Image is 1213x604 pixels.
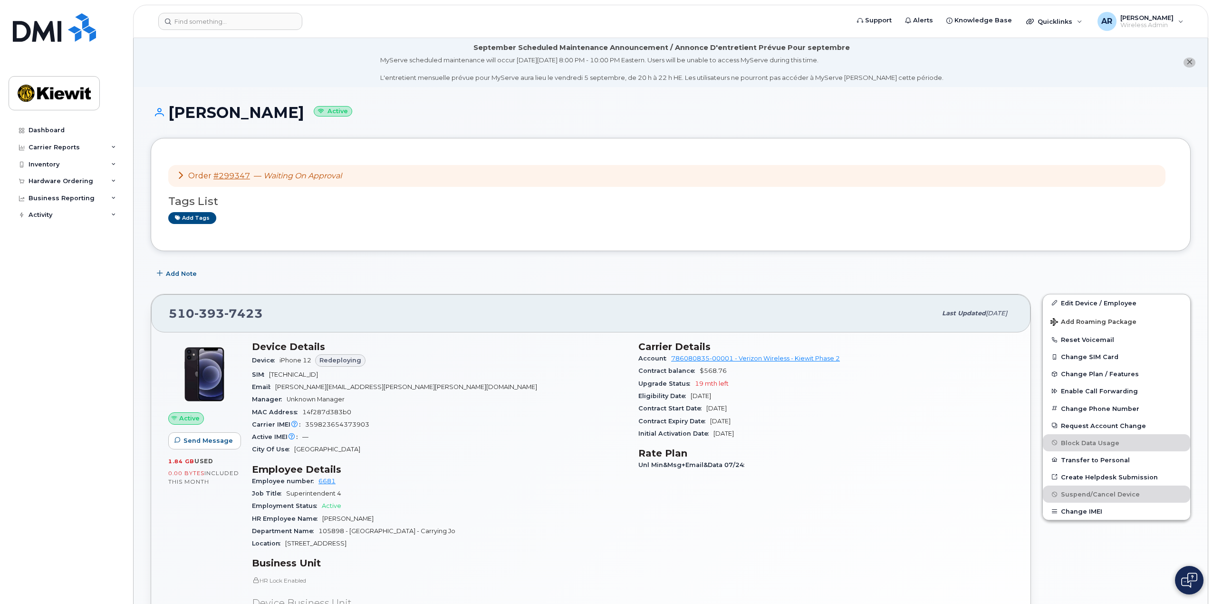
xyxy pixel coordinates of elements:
span: used [194,458,213,465]
span: Employee number [252,477,318,485]
button: Change IMEI [1043,503,1190,520]
button: Change Phone Number [1043,400,1190,417]
span: Enable Call Forwarding [1061,388,1138,395]
span: Active IMEI [252,433,302,440]
img: iPhone_12.jpg [176,346,233,403]
button: Request Account Change [1043,417,1190,434]
span: Contract Expiry Date [638,418,710,425]
span: Upgrade Status [638,380,695,387]
span: Email [252,383,275,390]
span: 393 [194,306,224,321]
span: iPhone 12 [279,357,311,364]
button: Enable Call Forwarding [1043,382,1190,399]
span: $568.76 [700,367,727,374]
span: Manager [252,396,287,403]
a: Edit Device / Employee [1043,294,1190,312]
h3: Rate Plan [638,448,1013,459]
span: Employment Status [252,502,322,509]
span: 105898 - [GEOGRAPHIC_DATA] - Carrying Jo [318,527,455,535]
span: Add Note [166,269,197,278]
div: MyServe scheduled maintenance will occur [DATE][DATE] 8:00 PM - 10:00 PM Eastern. Users will be u... [380,56,943,82]
span: Active [179,414,200,423]
a: Create Helpdesk Submission [1043,468,1190,486]
span: Contract Start Date [638,405,706,412]
span: Department Name [252,527,318,535]
a: 6681 [318,477,336,485]
span: Last updated [942,310,986,317]
span: [DATE] [986,310,1007,317]
span: — [302,433,308,440]
span: Suspend/Cancel Device [1061,491,1140,498]
span: [DATE] [706,405,727,412]
h3: Tags List [168,195,1173,207]
button: Send Message [168,432,241,449]
span: MAC Address [252,409,302,416]
span: Carrier IMEI [252,421,305,428]
span: Eligibility Date [638,392,691,399]
h3: Device Details [252,341,627,352]
span: 14f287d383b0 [302,409,351,416]
span: [PERSON_NAME] [322,515,374,522]
span: 7423 [224,306,263,321]
span: [DATE] [710,418,731,425]
span: Job Title [252,490,286,497]
span: [GEOGRAPHIC_DATA] [294,446,360,453]
span: [PERSON_NAME][EMAIL_ADDRESS][PERSON_NAME][PERSON_NAME][DOMAIN_NAME] [275,383,537,390]
span: Unl Min&Msg+Email&Data 07/24 [638,461,749,468]
button: Transfer to Personal [1043,451,1190,468]
h3: Employee Details [252,464,627,475]
button: Change SIM Card [1043,348,1190,365]
span: [TECHNICAL_ID] [269,371,318,378]
span: Contract balance [638,367,700,374]
a: Add tags [168,212,216,224]
a: 786080835-00001 - Verizon Wireless - Kiewit Phase 2 [671,355,840,362]
button: Add Note [151,265,205,283]
span: Device [252,357,279,364]
span: Add Roaming Package [1050,318,1136,327]
img: Open chat [1181,573,1197,588]
span: Active [322,502,341,509]
span: 0.00 Bytes [168,470,204,477]
span: City Of Use [252,446,294,453]
span: 359823654373903 [305,421,369,428]
h3: Business Unit [252,557,627,569]
span: 1.84 GB [168,458,194,465]
a: #299347 [213,171,250,180]
span: Account [638,355,671,362]
button: Change Plan / Features [1043,365,1190,382]
span: HR Employee Name [252,515,322,522]
span: 510 [169,306,263,321]
span: [DATE] [691,392,711,399]
em: Waiting On Approval [263,171,342,180]
button: Block Data Usage [1043,434,1190,451]
span: Order [188,171,212,180]
span: Change Plan / Features [1061,370,1139,378]
p: HR Lock Enabled [252,576,627,585]
button: Suspend/Cancel Device [1043,486,1190,503]
span: Redeploying [319,356,361,365]
span: Superintendent 4 [286,490,341,497]
button: close notification [1184,58,1195,68]
span: Location [252,540,285,547]
div: September Scheduled Maintenance Announcement / Annonce D'entretient Prévue Pour septembre [473,43,850,53]
button: Reset Voicemail [1043,331,1190,348]
span: SIM [252,371,269,378]
span: 19 mth left [695,380,729,387]
span: Unknown Manager [287,396,345,403]
span: — [254,171,342,180]
span: Send Message [183,436,233,445]
h3: Carrier Details [638,341,1013,352]
span: Initial Activation Date [638,430,713,437]
span: [STREET_ADDRESS] [285,540,347,547]
small: Active [314,106,352,117]
button: Add Roaming Package [1043,312,1190,331]
h1: [PERSON_NAME] [151,104,1191,121]
span: [DATE] [713,430,734,437]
